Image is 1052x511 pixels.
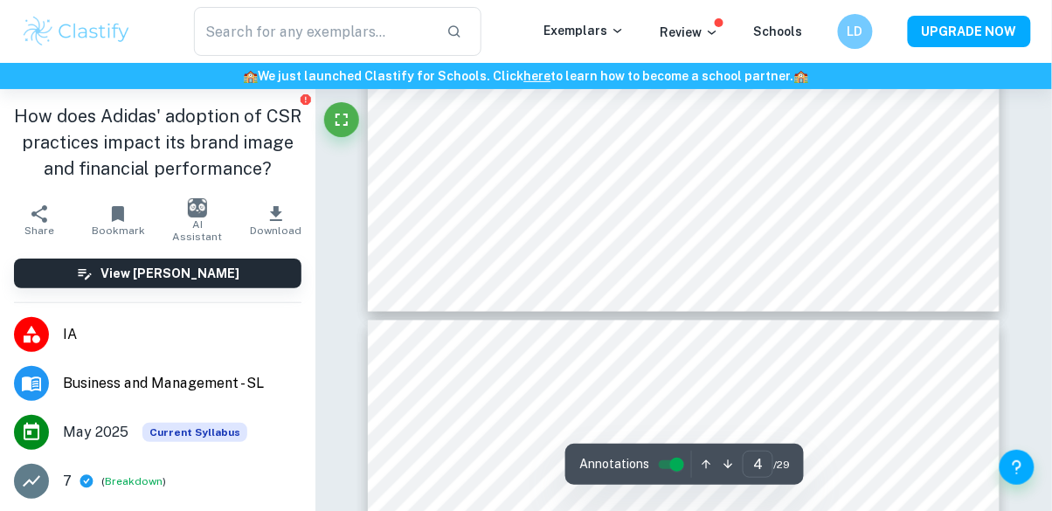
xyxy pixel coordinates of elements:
[754,24,803,38] a: Schools
[101,473,166,490] span: ( )
[773,457,790,473] span: / 29
[158,196,237,245] button: AI Assistant
[194,7,433,56] input: Search for any exemplars...
[846,22,866,41] h6: LD
[543,21,625,40] p: Exemplars
[660,23,719,42] p: Review
[188,198,207,218] img: AI Assistant
[92,224,145,237] span: Bookmark
[524,69,551,83] a: here
[324,102,359,137] button: Fullscreen
[21,14,132,49] img: Clastify logo
[100,264,239,283] h6: View [PERSON_NAME]
[299,93,312,106] button: Report issue
[142,423,247,442] div: This exemplar is based on the current syllabus. Feel free to refer to it for inspiration/ideas wh...
[63,471,72,492] p: 7
[105,473,163,489] button: Breakdown
[838,14,873,49] button: LD
[579,455,649,473] span: Annotations
[244,69,259,83] span: 🏫
[79,196,157,245] button: Bookmark
[251,224,302,237] span: Download
[24,224,54,237] span: Share
[14,259,301,288] button: View [PERSON_NAME]
[63,422,128,443] span: May 2025
[63,373,301,394] span: Business and Management - SL
[1000,450,1035,485] button: Help and Feedback
[14,103,301,182] h1: How does Adidas' adoption of CSR practices impact its brand image and financial performance?
[794,69,809,83] span: 🏫
[169,218,226,243] span: AI Assistant
[142,423,247,442] span: Current Syllabus
[63,324,301,345] span: IA
[3,66,1049,86] h6: We just launched Clastify for Schools. Click to learn how to become a school partner.
[908,16,1031,47] button: UPGRADE NOW
[237,196,315,245] button: Download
